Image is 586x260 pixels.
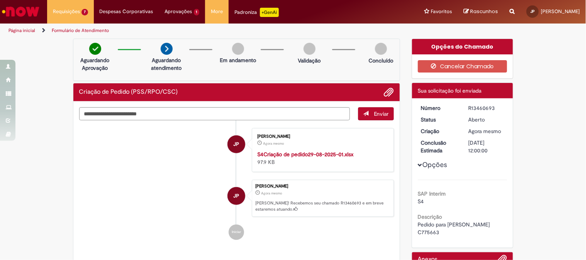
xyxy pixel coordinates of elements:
b: Descrição [418,213,442,220]
div: [PERSON_NAME] [257,134,386,139]
span: S4 [418,198,424,205]
b: SAP Interim [418,190,446,197]
button: Cancelar Chamado [418,60,507,73]
span: Rascunhos [470,8,498,15]
span: Requisições [53,8,80,15]
button: Enviar [358,107,394,120]
span: JP [531,9,535,14]
span: Aprovações [165,8,192,15]
ul: Histórico de tíquete [79,120,394,248]
img: check-circle-green.png [89,43,101,55]
div: Jessica de Oliveira Parenti [228,187,245,205]
button: Adicionar anexos [384,87,394,97]
span: Agora mesmo [469,128,501,135]
span: 7 [82,9,88,15]
span: Enviar [374,110,389,117]
span: [PERSON_NAME] [541,8,580,15]
p: Concluído [369,57,393,64]
a: Rascunhos [464,8,498,15]
p: [PERSON_NAME]! Recebemos seu chamado R13460693 e em breve estaremos atuando. [255,200,390,212]
p: Validação [298,57,321,64]
dt: Conclusão Estimada [415,139,463,154]
p: Aguardando Aprovação [76,56,114,72]
div: Padroniza [234,8,279,17]
dt: Status [415,116,463,123]
div: Aberto [469,116,504,123]
a: Página inicial [8,27,35,34]
time: 29/08/2025 08:17:17 [261,191,282,196]
time: 29/08/2025 08:17:17 [469,128,501,135]
span: Favoritos [431,8,452,15]
div: [DATE] 12:00:00 [469,139,504,154]
span: Agora mesmo [263,141,284,146]
ul: Trilhas de página [6,24,385,38]
dt: Número [415,104,463,112]
div: Jessica de Oliveira Parenti [228,135,245,153]
time: 29/08/2025 08:17:13 [263,141,284,146]
img: arrow-next.png [161,43,173,55]
h2: Criação de Pedido (PSS/RPO/CSC) Histórico de tíquete [79,89,178,96]
span: JP [234,187,239,205]
a: Formulário de Atendimento [52,27,109,34]
span: Pedido para [PERSON_NAME] C775663 [418,221,492,236]
p: +GenAi [260,8,279,17]
div: 29/08/2025 08:17:17 [469,127,504,135]
div: [PERSON_NAME] [255,184,390,189]
span: More [211,8,223,15]
span: Sua solicitação foi enviada [418,87,482,94]
div: R13460693 [469,104,504,112]
img: img-circle-grey.png [304,43,316,55]
img: img-circle-grey.png [375,43,387,55]
li: Jessica de Oliveira Parenti [79,180,394,217]
span: Agora mesmo [261,191,282,196]
dt: Criação [415,127,463,135]
p: Aguardando atendimento [148,56,185,72]
p: Em andamento [220,56,256,64]
a: S4Criação de pedido29-08-2025-01.xlsx [257,151,353,158]
span: Despesas Corporativas [100,8,153,15]
img: ServiceNow [1,4,41,19]
span: 1 [194,9,200,15]
span: JP [234,135,239,154]
div: 97.9 KB [257,150,386,166]
img: img-circle-grey.png [232,43,244,55]
textarea: Digite sua mensagem aqui... [79,107,350,120]
div: Opções do Chamado [412,39,513,54]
